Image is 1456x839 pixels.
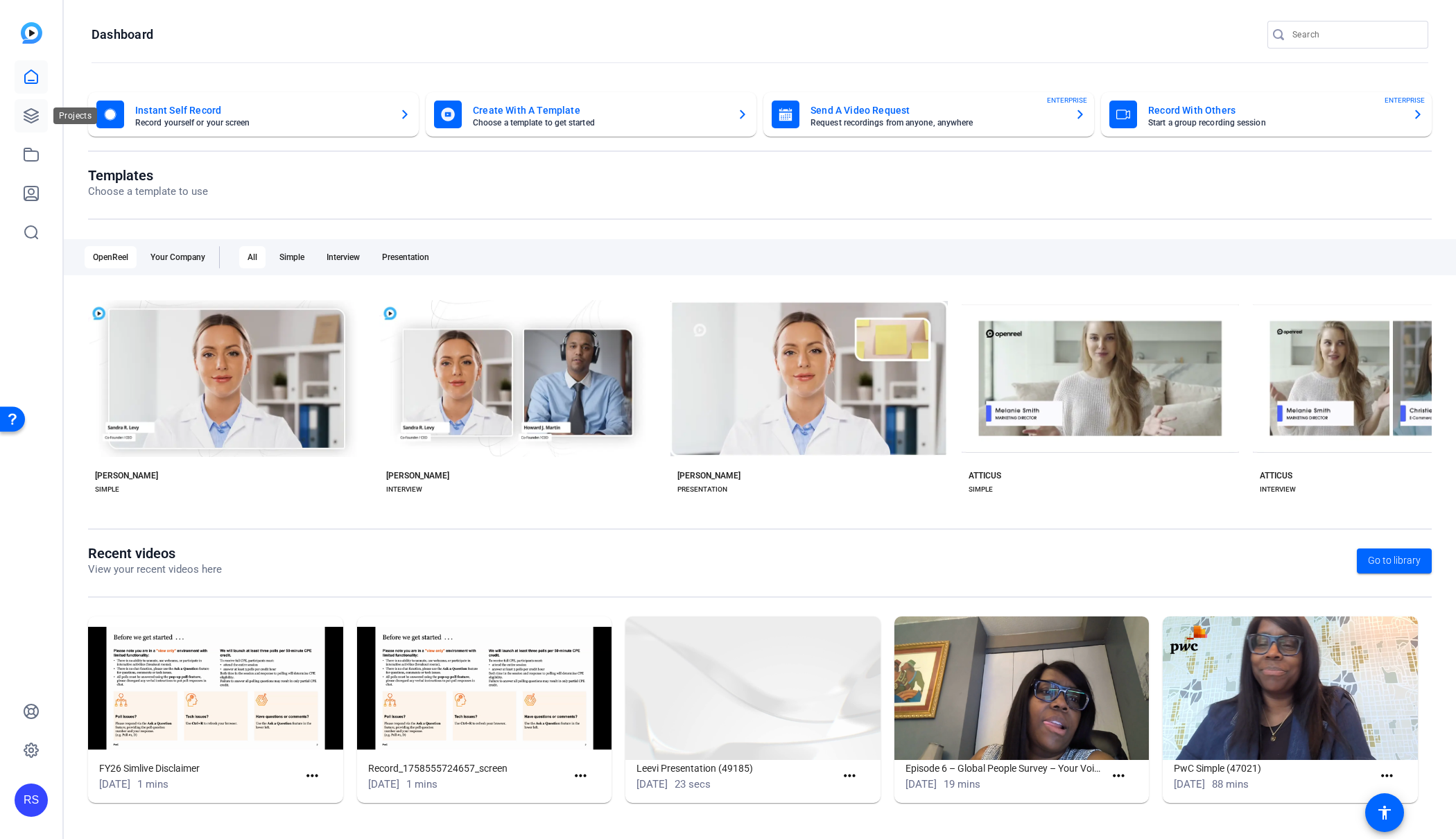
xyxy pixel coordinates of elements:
span: [DATE] [636,778,668,790]
div: [PERSON_NAME] [386,470,449,481]
div: Projects [53,107,97,124]
div: INTERVIEW [386,484,422,495]
input: Search [1292,26,1417,43]
h1: Leevi Presentation (49185) [636,760,835,777]
mat-card-title: Instant Self Record [135,102,388,119]
div: Your Company [142,246,214,268]
span: ENTERPRISE [1047,95,1087,105]
div: Simple [271,246,313,268]
h1: Templates [88,167,208,184]
mat-icon: more_horiz [572,768,589,785]
button: Create With A TemplateChoose a template to get started [426,92,756,137]
mat-icon: more_horiz [304,768,321,785]
div: OpenReel [85,246,137,268]
h1: Dashboard [92,26,153,43]
h1: Record_1758555724657_screen [368,760,567,777]
div: SIMPLE [969,484,993,495]
span: [DATE] [1174,778,1205,790]
p: View your recent videos here [88,562,222,578]
div: ATTICUS [969,470,1001,481]
img: PwC Simple (47021) [1163,616,1418,760]
span: Go to library [1368,553,1421,568]
img: blue-gradient.svg [21,22,42,44]
mat-card-title: Create With A Template [473,102,726,119]
img: Record_1758555724657_screen [357,616,612,760]
div: INTERVIEW [1260,484,1296,495]
span: [DATE] [99,778,130,790]
p: Choose a template to use [88,184,208,200]
span: ENTERPRISE [1385,95,1425,105]
button: Record With OthersStart a group recording sessionENTERPRISE [1101,92,1432,137]
button: Send A Video RequestRequest recordings from anyone, anywhereENTERPRISE [763,92,1094,137]
mat-icon: more_horiz [1110,768,1127,785]
mat-card-title: Send A Video Request [811,102,1064,119]
div: Presentation [374,246,437,268]
h1: FY26 Simlive Disclaimer [99,760,298,777]
mat-icon: more_horiz [1378,768,1396,785]
img: FY26 Simlive Disclaimer [88,616,343,760]
a: Go to library [1357,548,1432,573]
span: 1 mins [406,778,437,790]
div: RS [15,784,48,817]
mat-card-subtitle: Request recordings from anyone, anywhere [811,119,1064,127]
img: Episode 6 – Global People Survey – Your Voice, Our Action The Sequel [894,616,1150,760]
span: [DATE] [905,778,937,790]
mat-card-title: Record With Others [1148,102,1401,119]
span: 88 mins [1212,778,1249,790]
div: [PERSON_NAME] [677,470,740,481]
mat-card-subtitle: Choose a template to get started [473,119,726,127]
mat-card-subtitle: Record yourself or your screen [135,119,388,127]
div: PRESENTATION [677,484,727,495]
div: ATTICUS [1260,470,1292,481]
mat-icon: more_horiz [841,768,858,785]
h1: PwC Simple (47021) [1174,760,1373,777]
img: Leevi Presentation (49185) [625,616,881,760]
button: Instant Self RecordRecord yourself or your screen [88,92,419,137]
mat-icon: accessibility [1376,804,1393,821]
span: 23 secs [675,778,711,790]
h1: Episode 6 – Global People Survey – Your Voice, Our Action The Sequel [905,760,1104,777]
span: 19 mins [944,778,980,790]
div: All [239,246,266,268]
span: [DATE] [368,778,399,790]
span: 1 mins [137,778,168,790]
mat-card-subtitle: Start a group recording session [1148,119,1401,127]
div: Interview [318,246,368,268]
div: SIMPLE [95,484,119,495]
h1: Recent videos [88,545,222,562]
div: [PERSON_NAME] [95,470,158,481]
